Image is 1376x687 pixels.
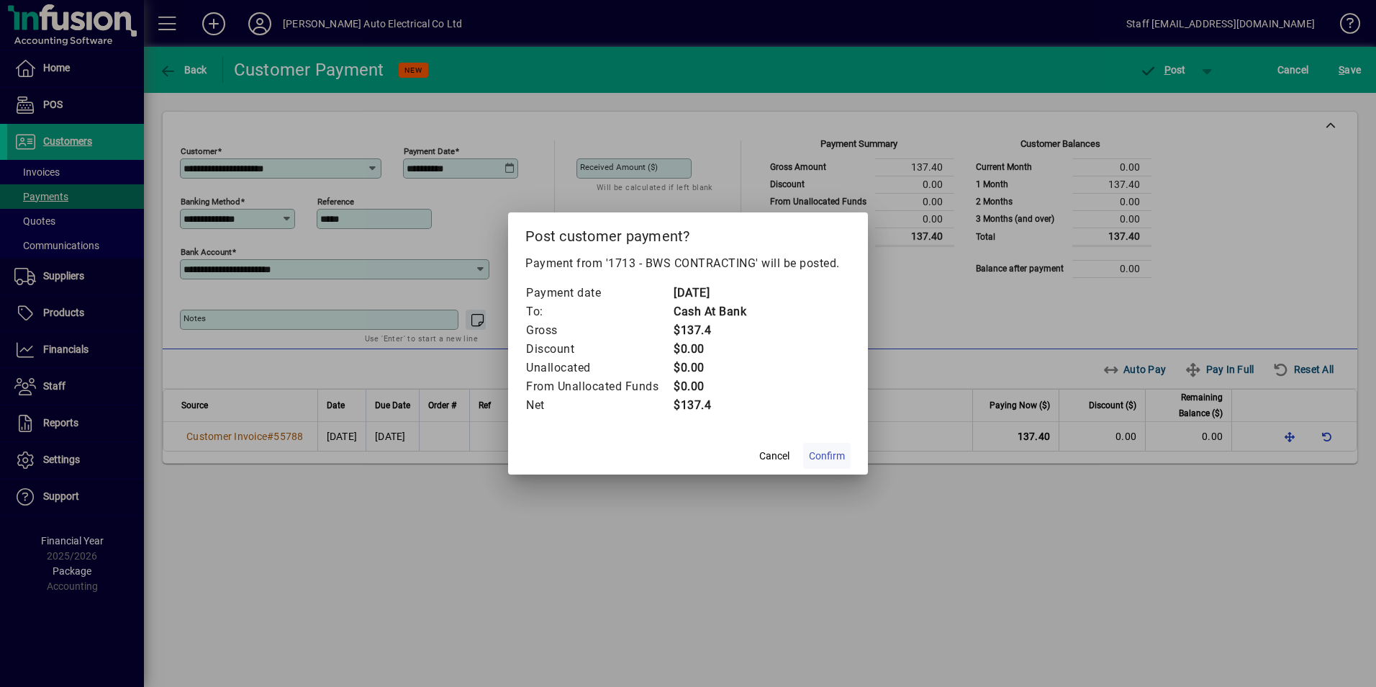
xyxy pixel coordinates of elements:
[759,449,789,464] span: Cancel
[525,255,851,272] p: Payment from '1713 - BWS CONTRACTING' will be posted.
[525,396,673,415] td: Net
[673,340,746,359] td: $0.00
[673,377,746,396] td: $0.00
[673,321,746,340] td: $137.4
[525,284,673,302] td: Payment date
[508,212,868,254] h2: Post customer payment?
[673,396,746,415] td: $137.4
[525,359,673,377] td: Unallocated
[525,340,673,359] td: Discount
[673,284,746,302] td: [DATE]
[673,359,746,377] td: $0.00
[525,321,673,340] td: Gross
[525,377,673,396] td: From Unallocated Funds
[803,443,851,469] button: Confirm
[751,443,797,469] button: Cancel
[525,302,673,321] td: To:
[673,302,746,321] td: Cash At Bank
[809,449,845,464] span: Confirm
